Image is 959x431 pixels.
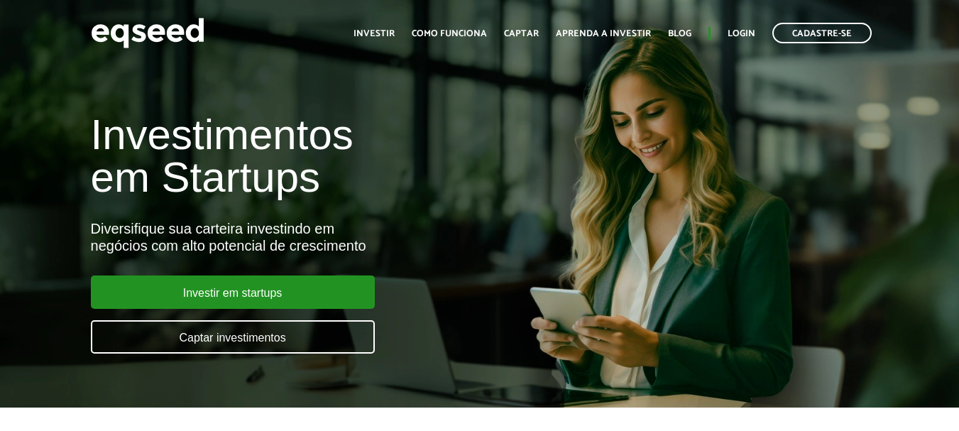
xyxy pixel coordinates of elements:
[728,29,755,38] a: Login
[668,29,691,38] a: Blog
[91,320,375,354] a: Captar investimentos
[91,220,549,254] div: Diversifique sua carteira investindo em negócios com alto potencial de crescimento
[91,114,549,199] h1: Investimentos em Startups
[91,275,375,309] a: Investir em startups
[772,23,872,43] a: Cadastre-se
[504,29,539,38] a: Captar
[91,14,204,52] img: EqSeed
[556,29,651,38] a: Aprenda a investir
[412,29,487,38] a: Como funciona
[354,29,395,38] a: Investir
